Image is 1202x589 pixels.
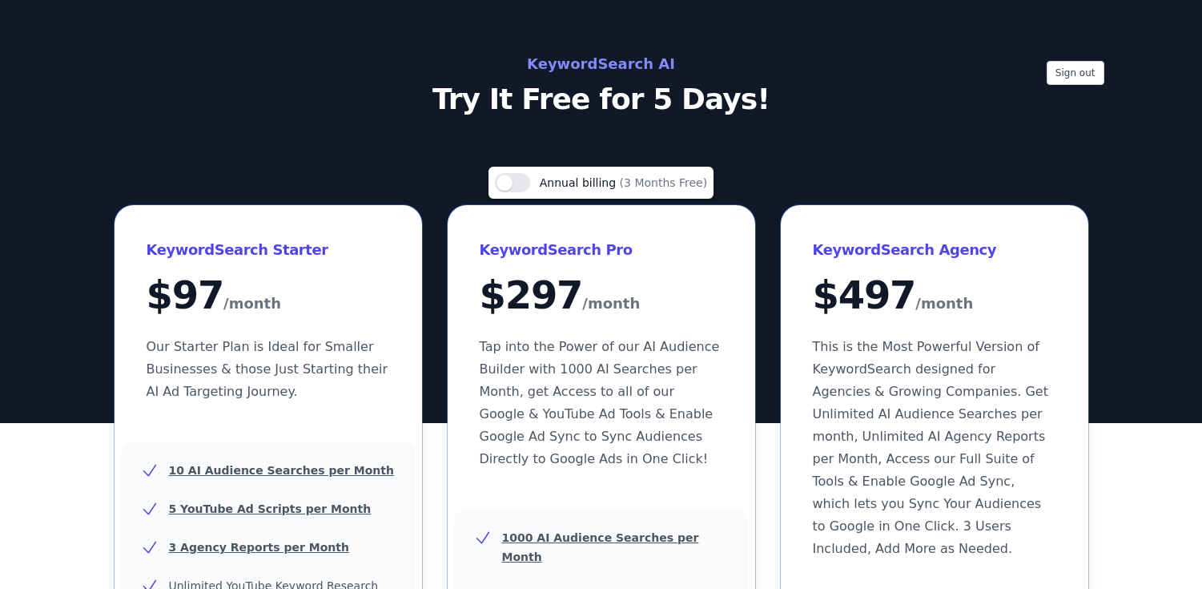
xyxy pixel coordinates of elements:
[813,237,1056,263] h3: KeywordSearch Agency
[620,176,708,189] span: (3 Months Free)
[540,176,620,189] span: Annual billing
[169,464,394,477] u: 10 AI Audience Searches per Month
[480,339,720,466] span: Tap into the Power of our AI Audience Builder with 1000 AI Searches per Month, get Access to all ...
[147,237,390,263] h3: KeywordSearch Starter
[915,291,973,317] span: /month
[480,237,723,263] h3: KeywordSearch Pro
[582,291,640,317] span: /month
[223,291,281,317] span: /month
[502,531,699,563] u: 1000 AI Audience Searches per Month
[1047,61,1104,85] button: Sign out
[243,83,960,115] p: Try It Free for 5 Days!
[147,276,390,317] div: $ 97
[243,51,960,77] h2: KeywordSearch AI
[169,502,372,515] u: 5 YouTube Ad Scripts per Month
[813,276,1056,317] div: $ 497
[813,339,1048,556] span: This is the Most Powerful Version of KeywordSearch designed for Agencies & Growing Companies. Get...
[147,339,388,399] span: Our Starter Plan is Ideal for Smaller Businesses & those Just Starting their AI Ad Targeting Jour...
[480,276,723,317] div: $ 297
[169,541,349,554] u: 3 Agency Reports per Month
